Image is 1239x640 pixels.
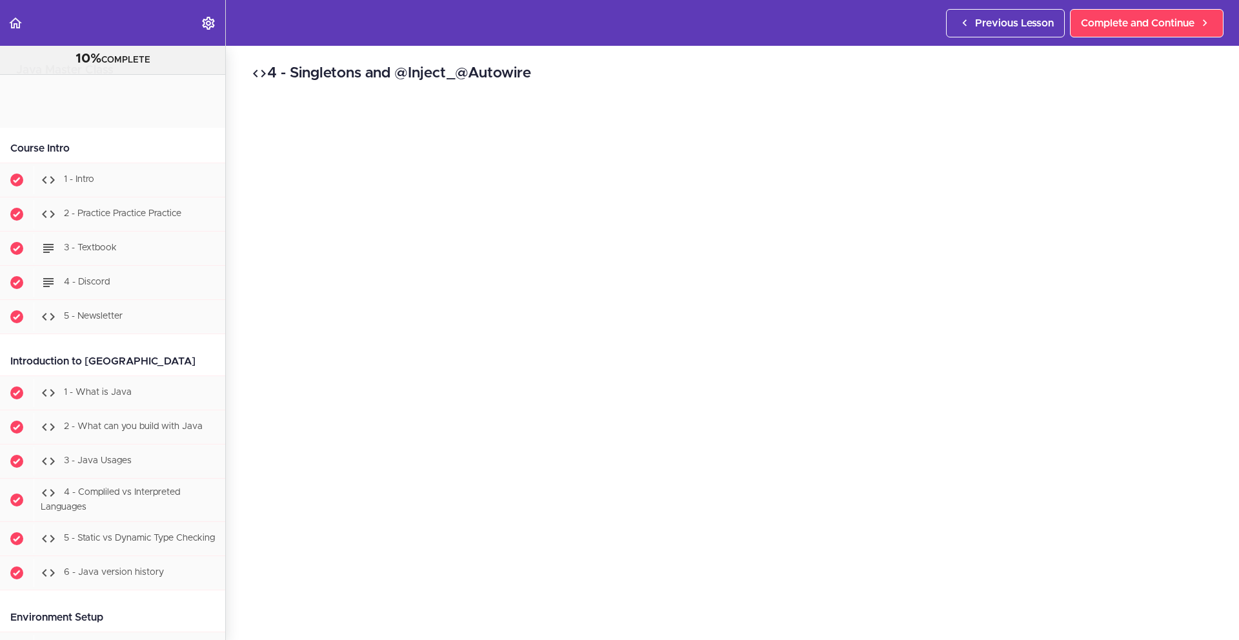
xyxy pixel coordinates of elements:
[1081,15,1194,31] span: Complete and Continue
[41,488,180,512] span: 4 - Compliled vs Interpreted Languages
[1070,9,1224,37] a: Complete and Continue
[64,175,94,184] span: 1 - Intro
[64,456,132,465] span: 3 - Java Usages
[64,243,117,252] span: 3 - Textbook
[201,15,216,31] svg: Settings Menu
[64,388,132,397] span: 1 - What is Java
[64,209,181,218] span: 2 - Practice Practice Practice
[64,568,164,577] span: 6 - Java version history
[16,51,209,68] div: COMPLETE
[8,15,23,31] svg: Back to course curriculum
[76,52,101,65] span: 10%
[252,63,1213,85] h2: 4 - Singletons and @Inject_@Autowire
[64,422,203,431] span: 2 - What can you build with Java
[946,9,1065,37] a: Previous Lesson
[64,277,110,286] span: 4 - Discord
[64,312,123,321] span: 5 - Newsletter
[975,15,1054,31] span: Previous Lesson
[64,534,215,543] span: 5 - Static vs Dynamic Type Checking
